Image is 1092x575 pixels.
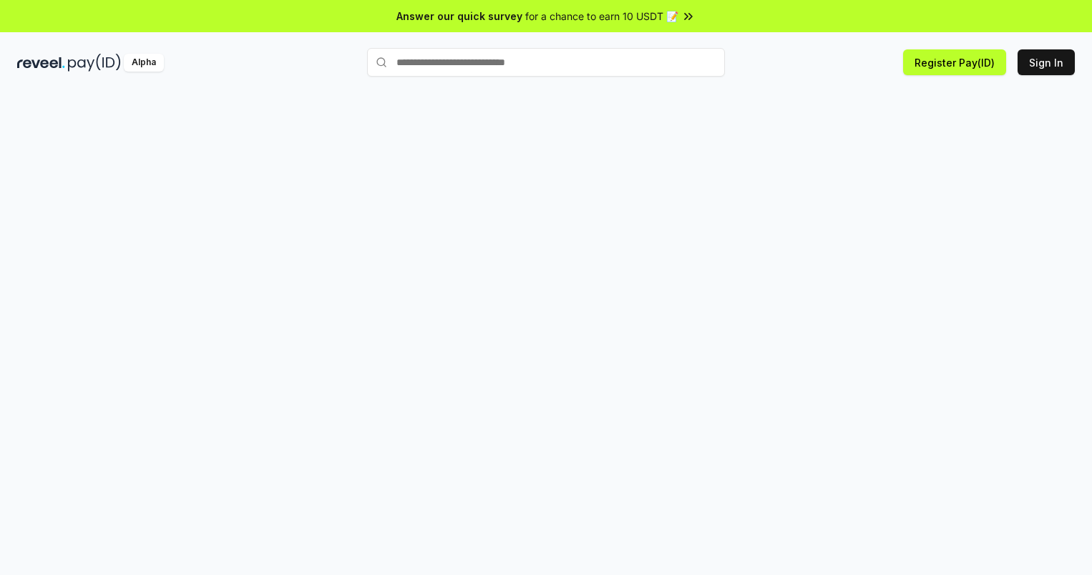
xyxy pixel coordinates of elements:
[903,49,1006,75] button: Register Pay(ID)
[525,9,678,24] span: for a chance to earn 10 USDT 📝
[17,54,65,72] img: reveel_dark
[124,54,164,72] div: Alpha
[68,54,121,72] img: pay_id
[396,9,522,24] span: Answer our quick survey
[1018,49,1075,75] button: Sign In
